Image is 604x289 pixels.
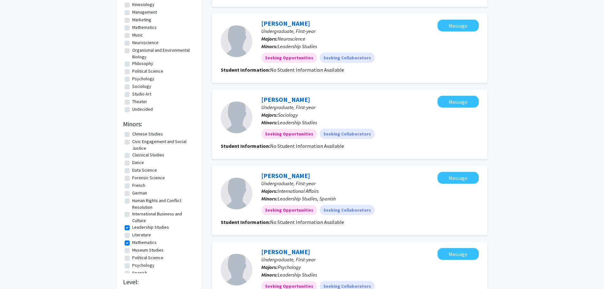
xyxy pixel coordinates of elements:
label: Marketing [132,16,151,23]
span: Undergraduate, First-year [261,256,315,263]
label: French [132,182,145,189]
span: Leadership Studies [278,43,317,49]
label: Psychology [132,262,154,269]
span: Leadership Studies, Spanish [278,195,336,202]
mat-chip: Seeking Collaborators [320,129,375,139]
label: Forensic Science [132,174,165,181]
label: Mathematics [132,24,157,31]
mat-chip: Seeking Opportunities [261,53,317,63]
span: Leadership Studies [278,119,317,126]
b: Student Information: [221,143,270,149]
mat-chip: Seeking Opportunities [261,205,317,215]
b: Minors: [261,272,278,278]
b: Student Information: [221,67,270,73]
a: [PERSON_NAME] [261,19,310,27]
b: Student Information: [221,219,270,225]
span: Undergraduate, First-year [261,180,315,187]
span: Neuroscience [278,36,305,42]
label: Classical Studies [132,152,164,158]
label: Kinesiology [132,1,154,8]
button: Message Sofia Irwin [438,172,479,184]
label: Civic Engagement and Social Justice [132,138,194,152]
span: Psychology [278,264,301,270]
label: Philosophy [132,60,153,67]
label: Music [132,32,143,38]
a: [PERSON_NAME] [261,248,310,256]
label: Political Science [132,68,163,75]
b: Minors: [261,43,278,49]
label: Literature [132,232,151,238]
button: Message Amanda Martinez [438,20,479,31]
b: Minors: [261,119,278,126]
label: Leadership Studies [132,224,169,231]
label: Management [132,9,157,16]
label: Chinese Studies [132,131,163,137]
span: Sociology [278,112,298,118]
a: [PERSON_NAME] [261,95,310,103]
label: Studio Art [132,91,151,97]
label: Neuroscience [132,39,159,46]
b: Minors: [261,195,278,202]
label: Dance [132,159,144,166]
mat-chip: Seeking Collaborators [320,53,375,63]
label: Data Science [132,167,157,174]
label: Theater [132,98,147,105]
label: Political Science [132,254,163,261]
b: Majors: [261,264,278,270]
h2: Minors: [123,120,196,128]
label: International Business and Culture [132,211,194,224]
label: Organismal and Environmental Biology [132,47,194,60]
button: Message Tiffany Tran [438,248,479,260]
label: Sociology [132,83,151,90]
label: Psychology [132,76,154,82]
span: No Student Information Available [270,143,344,149]
span: Undergraduate, First-year [261,104,315,110]
label: German [132,190,147,196]
span: Undergraduate, First-year [261,28,315,34]
span: International Affairs [278,188,319,194]
label: Human Rights and Conflict Resolution [132,197,194,211]
iframe: Chat [5,260,27,284]
mat-chip: Seeking Collaborators [320,205,375,215]
span: Leadership Studies [278,272,317,278]
mat-chip: Seeking Opportunities [261,129,317,139]
h2: Level: [123,278,196,286]
label: Undecided [132,106,153,113]
b: Majors: [261,112,278,118]
b: Majors: [261,36,278,42]
a: [PERSON_NAME] [261,172,310,180]
label: Museum Studies [132,247,164,253]
span: No Student Information Available [270,219,344,225]
span: No Student Information Available [270,67,344,73]
label: Spanish [132,270,147,276]
button: Message Elizabeth Fleury [438,96,479,108]
label: Mathematics [132,239,157,246]
b: Majors: [261,188,278,194]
